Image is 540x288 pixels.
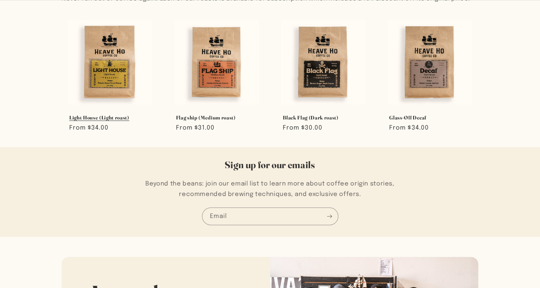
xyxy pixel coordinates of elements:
[283,114,364,121] a: Black Flag (Dark roast)
[321,208,338,225] button: Subscribe
[389,114,471,121] a: Glass-Off Decaf
[62,14,478,143] ul: Slider
[34,159,506,171] h2: Sign up for our emails
[137,179,403,200] p: Beyond the beans: join our email list to learn more about coffee origin stories, recommended brew...
[202,208,338,225] input: Email
[69,114,151,121] a: Light House (Light roast)
[176,114,258,121] a: Flag ship (Medium roast)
